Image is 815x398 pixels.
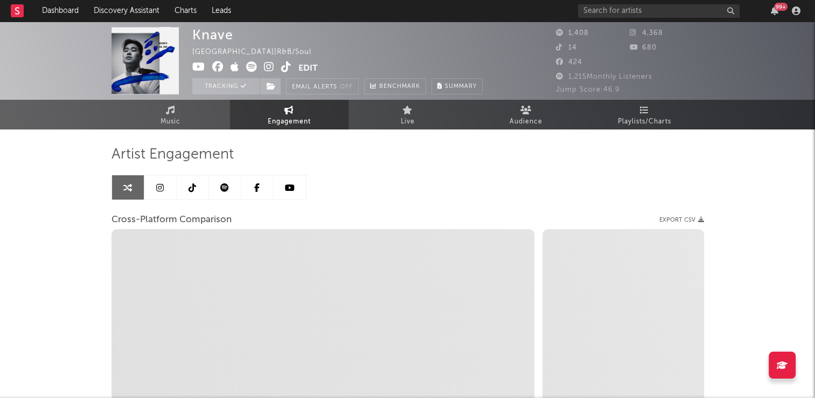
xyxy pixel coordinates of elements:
[467,100,586,129] a: Audience
[298,61,318,75] button: Edit
[112,214,232,227] span: Cross-Platform Comparison
[618,115,671,128] span: Playlists/Charts
[431,78,483,94] button: Summary
[556,73,652,80] span: 1,215 Monthly Listeners
[112,148,234,161] span: Artist Engagement
[556,86,620,93] span: Jump Score: 46.9
[556,59,582,66] span: 424
[586,100,704,129] a: Playlists/Charts
[771,6,778,15] button: 99+
[230,100,349,129] a: Engagement
[340,84,353,90] em: Off
[401,115,415,128] span: Live
[445,84,477,90] span: Summary
[286,78,359,94] button: Email AlertsOff
[578,4,740,18] input: Search for artists
[112,100,230,129] a: Music
[510,115,542,128] span: Audience
[192,78,260,94] button: Tracking
[379,80,420,93] span: Benchmark
[349,100,467,129] a: Live
[659,217,704,223] button: Export CSV
[556,30,589,37] span: 1,408
[192,46,324,59] div: [GEOGRAPHIC_DATA] | R&B/Soul
[556,44,577,51] span: 14
[364,78,426,94] a: Benchmark
[268,115,311,128] span: Engagement
[630,44,657,51] span: 680
[192,27,233,43] div: Knave
[630,30,663,37] span: 4,368
[774,3,788,11] div: 99 +
[161,115,180,128] span: Music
